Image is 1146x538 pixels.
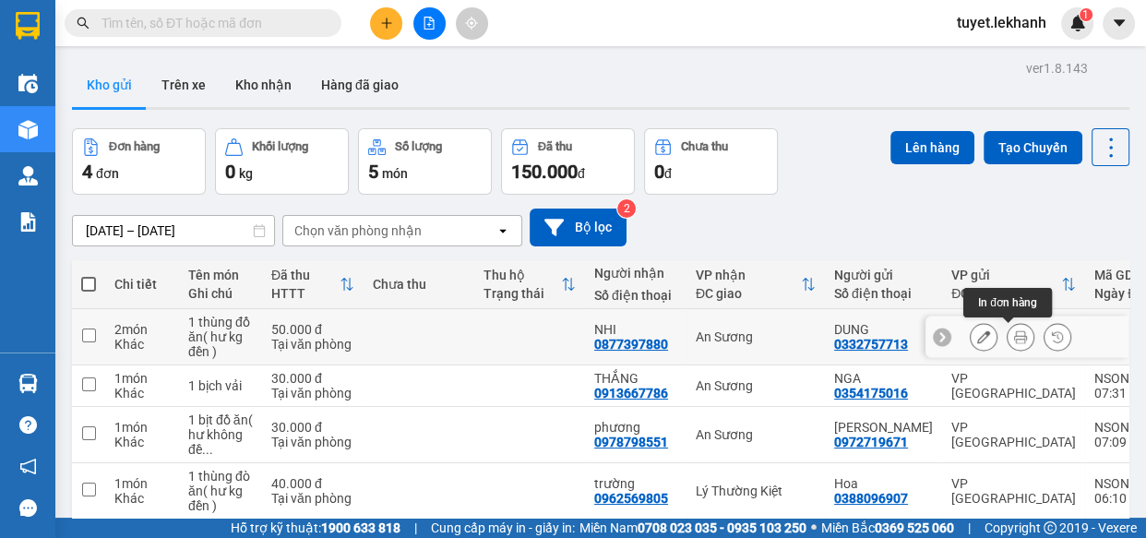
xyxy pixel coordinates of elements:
div: Khối lượng [252,140,308,153]
button: Bộ lọc [530,209,627,246]
span: đ [578,166,585,181]
button: aim [456,7,488,40]
span: file-add [423,17,436,30]
input: Tìm tên, số ĐT hoặc mã đơn [101,13,319,33]
div: Số điện thoại [594,288,677,303]
div: Tại văn phòng [271,386,354,401]
div: Đã thu [538,140,572,153]
div: NGA [834,371,933,386]
button: Kho nhận [221,63,306,107]
div: 30.000 đ [271,371,354,386]
div: phương [594,420,677,435]
th: Toggle SortBy [474,260,585,309]
span: message [19,499,37,517]
div: 0972719671 [834,435,908,449]
div: Khác [114,386,170,401]
button: plus [370,7,402,40]
div: 1 món [114,420,170,435]
div: NHI [594,322,677,337]
div: In đơn hàng [963,288,1052,317]
img: icon-new-feature [1069,15,1086,31]
span: 150.000 [511,161,578,183]
sup: 2 [617,199,636,218]
div: An Sương [696,329,816,344]
span: món [382,166,408,181]
div: VP [GEOGRAPHIC_DATA] [951,420,1076,449]
span: Miền Nam [579,518,806,538]
div: THẮNG [594,371,677,386]
span: | [968,518,971,538]
span: 0 [225,161,235,183]
sup: 1 [1080,8,1092,21]
button: Chưa thu0đ [644,128,778,195]
div: ĐC giao [696,286,801,301]
span: đơn [96,166,119,181]
div: 1 món [114,476,170,491]
div: ĐC lấy [951,286,1061,301]
strong: 0369 525 060 [875,520,954,535]
div: DUNG [834,322,933,337]
div: 40.000 đ [271,476,354,491]
span: 0 [654,161,664,183]
div: An Sương [696,378,816,393]
span: Cung cấp máy in - giấy in: [431,518,575,538]
div: 0332757713 [834,337,908,352]
div: Chưa thu [681,140,728,153]
div: 0978798551 [594,435,668,449]
button: Khối lượng0kg [215,128,349,195]
th: Toggle SortBy [942,260,1085,309]
div: 1 bịt đồ ăn( hư không đền ) [188,412,253,457]
div: Tại văn phòng [271,337,354,352]
div: Khác [114,337,170,352]
button: Tạo Chuyến [984,131,1082,164]
div: HTTT [271,286,340,301]
img: warehouse-icon [18,374,38,393]
button: file-add [413,7,446,40]
div: Đã thu [271,268,340,282]
button: Đơn hàng4đơn [72,128,206,195]
span: caret-down [1111,15,1128,31]
span: question-circle [19,416,37,434]
div: 50.000 đ [271,322,354,337]
div: 30.000 đ [271,420,354,435]
div: 0354175016 [834,386,908,401]
div: Chưa thu [373,277,465,292]
div: 2 món [114,322,170,337]
button: Kho gửi [72,63,147,107]
span: 5 [368,161,378,183]
div: 1 thùng đò ăn( hư kg đền ) [188,469,253,513]
div: Ghi chú [188,286,253,301]
div: Lý Thường Kiệt [696,484,816,498]
div: 0913667786 [594,386,668,401]
div: Tên món [188,268,253,282]
span: copyright [1044,521,1056,534]
button: Trên xe [147,63,221,107]
span: 4 [82,161,92,183]
img: warehouse-icon [18,166,38,185]
div: VP [GEOGRAPHIC_DATA] [951,371,1076,401]
div: 1 thùng đồ ăn( hư kg đền ) [188,315,253,359]
span: đ [664,166,672,181]
div: 0877397880 [594,337,668,352]
img: warehouse-icon [18,74,38,93]
th: Toggle SortBy [686,260,825,309]
img: warehouse-icon [18,120,38,139]
img: solution-icon [18,212,38,232]
button: Lên hàng [890,131,974,164]
div: Vân [834,420,933,435]
div: 0962569805 [594,491,668,506]
div: Tại văn phòng [271,435,354,449]
div: ver 1.8.143 [1026,58,1088,78]
div: Thu hộ [483,268,561,282]
div: Đơn hàng [109,140,160,153]
svg: open [495,223,510,238]
span: 1 [1082,8,1089,21]
div: Chọn văn phòng nhận [294,221,422,240]
span: aim [465,17,478,30]
div: Số lượng [395,140,442,153]
strong: 0708 023 035 - 0935 103 250 [638,520,806,535]
div: VP [GEOGRAPHIC_DATA] [951,476,1076,506]
th: Toggle SortBy [262,260,364,309]
div: 0388096907 [834,491,908,506]
div: Số điện thoại [834,286,933,301]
